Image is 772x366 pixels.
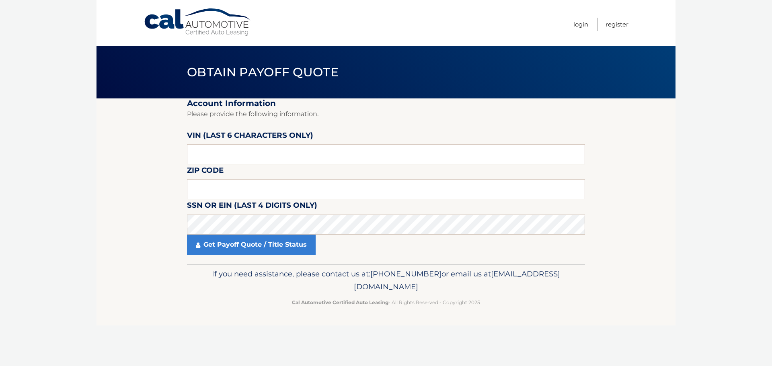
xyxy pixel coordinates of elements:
span: [PHONE_NUMBER] [370,269,441,278]
p: - All Rights Reserved - Copyright 2025 [192,298,580,307]
p: If you need assistance, please contact us at: or email us at [192,268,580,293]
strong: Cal Automotive Certified Auto Leasing [292,299,388,305]
a: Get Payoff Quote / Title Status [187,235,316,255]
h2: Account Information [187,98,585,108]
label: VIN (last 6 characters only) [187,129,313,144]
a: Register [606,18,628,31]
label: Zip Code [187,164,224,179]
label: SSN or EIN (last 4 digits only) [187,199,317,214]
p: Please provide the following information. [187,108,585,120]
span: Obtain Payoff Quote [187,65,339,80]
a: Login [573,18,588,31]
a: Cal Automotive [144,8,252,37]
